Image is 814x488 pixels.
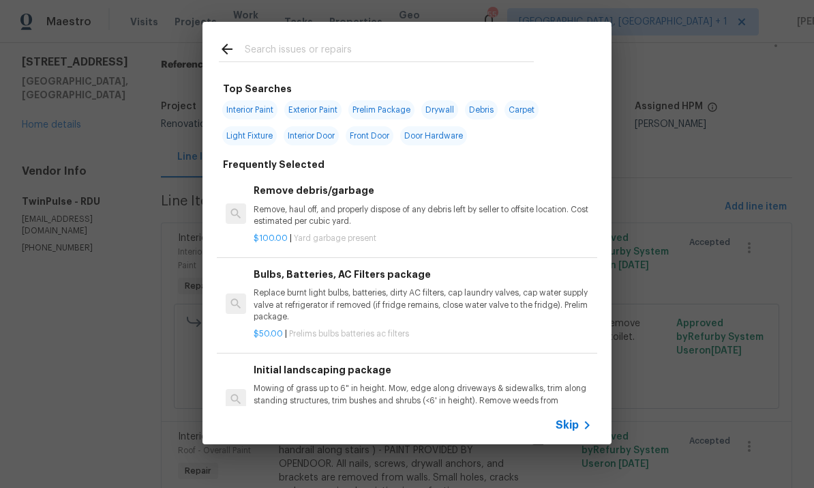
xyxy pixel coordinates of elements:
p: Replace burnt light bulbs, batteries, dirty AC filters, cap laundry valves, cap water supply valv... [254,287,592,322]
h6: Frequently Selected [223,157,325,172]
span: $100.00 [254,234,288,242]
p: Mowing of grass up to 6" in height. Mow, edge along driveways & sidewalks, trim along standing st... [254,383,592,418]
span: Light Fixture [222,126,277,145]
span: Skip [556,418,579,432]
span: Door Hardware [400,126,467,145]
h6: Top Searches [223,81,292,96]
span: Prelims bulbs batteries ac filters [289,330,409,338]
input: Search issues or repairs [245,41,534,61]
span: $50.00 [254,330,283,338]
h6: Initial landscaping package [254,362,592,377]
span: Interior Door [284,126,339,145]
span: Front Door [346,126,393,145]
h6: Bulbs, Batteries, AC Filters package [254,267,592,282]
span: Drywall [421,100,458,119]
p: Remove, haul off, and properly dispose of any debris left by seller to offsite location. Cost est... [254,204,592,227]
span: Exterior Paint [284,100,342,119]
span: Yard garbage present [294,234,376,242]
span: Prelim Package [348,100,414,119]
p: | [254,328,592,340]
span: Carpet [504,100,539,119]
span: Debris [465,100,498,119]
h6: Remove debris/garbage [254,183,592,198]
p: | [254,233,592,244]
span: Interior Paint [222,100,277,119]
